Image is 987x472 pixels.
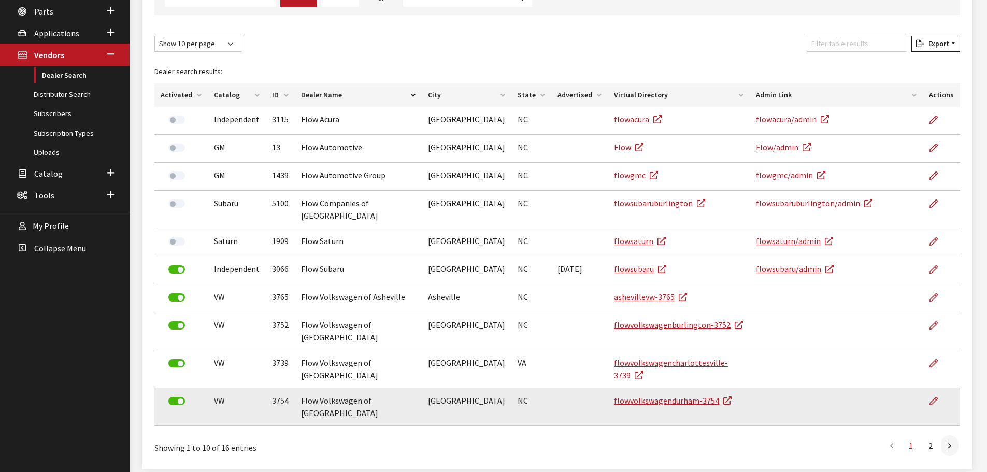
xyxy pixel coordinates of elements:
td: NC [511,163,551,191]
td: NC [511,388,551,426]
a: Flow [614,142,643,152]
span: My Profile [33,221,69,232]
a: Edit Dealer [929,135,947,161]
a: Edit Dealer [929,284,947,310]
td: VW [208,350,266,388]
caption: Dealer search results: [154,60,960,83]
td: 1909 [266,228,295,256]
label: Activate Dealer [168,116,185,124]
td: 5100 [266,191,295,228]
td: VA [511,350,551,388]
td: Subaru [208,191,266,228]
td: Independent [208,107,266,135]
td: Flow Volkswagen of Asheville [295,284,422,312]
span: Vendors [34,50,64,61]
th: Virtual Directory: activate to sort column ascending [608,83,750,107]
a: 2 [921,435,940,456]
td: [GEOGRAPHIC_DATA] [422,163,511,191]
label: Deactivate Dealer [168,359,185,367]
span: Parts [34,6,53,17]
button: Export [911,36,960,52]
a: flowvolkswagendurham-3754 [614,395,732,406]
th: ID: activate to sort column ascending [266,83,295,107]
td: Flow Companies of [GEOGRAPHIC_DATA] [295,191,422,228]
td: [GEOGRAPHIC_DATA] [422,107,511,135]
div: Showing 1 to 10 of 16 entries [154,434,483,454]
a: flowsaturn [614,236,666,246]
label: Activate Dealer [168,144,185,152]
a: flowacura/admin [756,114,829,124]
a: flowgmc/admin [756,170,825,180]
a: flowvolkswagencharlottesville-3739 [614,357,728,380]
a: Edit Dealer [929,312,947,338]
td: 3765 [266,284,295,312]
th: Dealer Name: activate to sort column descending [295,83,422,107]
td: [DATE] [551,256,608,284]
td: GM [208,135,266,163]
td: Saturn [208,228,266,256]
th: State: activate to sort column ascending [511,83,551,107]
td: GM [208,163,266,191]
td: 13 [266,135,295,163]
span: Export [924,39,949,48]
td: NC [511,256,551,284]
label: Activate Dealer [168,237,185,246]
th: Activated: activate to sort column ascending [154,83,208,107]
a: flowsubaru/admin [756,264,834,274]
th: Catalog: activate to sort column ascending [208,83,266,107]
td: [GEOGRAPHIC_DATA] [422,191,511,228]
td: VW [208,284,266,312]
a: Edit Dealer [929,256,947,282]
a: flowsubaruburlington [614,198,705,208]
td: 3739 [266,350,295,388]
td: VW [208,312,266,350]
td: 1439 [266,163,295,191]
a: flowvolkswagenburlington-3752 [614,320,743,330]
a: flowsubaru [614,264,666,274]
td: Flow Volkswagen of [GEOGRAPHIC_DATA] [295,350,422,388]
td: NC [511,135,551,163]
label: Activate Dealer [168,171,185,180]
td: Flow Acura [295,107,422,135]
a: Edit Dealer [929,350,947,376]
td: Flow Volkswagen of [GEOGRAPHIC_DATA] [295,388,422,426]
a: ashevillevw-3765 [614,292,687,302]
a: Edit Dealer [929,107,947,133]
td: NC [511,284,551,312]
td: [GEOGRAPHIC_DATA] [422,228,511,256]
td: [GEOGRAPHIC_DATA] [422,135,511,163]
a: Flow/admin [756,142,811,152]
td: VW [208,388,266,426]
label: Deactivate Dealer [168,293,185,302]
th: Admin Link: activate to sort column ascending [750,83,923,107]
label: Activate Dealer [168,199,185,208]
th: Advertised: activate to sort column ascending [551,83,608,107]
td: NC [511,312,551,350]
td: [GEOGRAPHIC_DATA] [422,350,511,388]
a: Edit Dealer [929,388,947,414]
a: flowsubaruburlington/admin [756,198,872,208]
td: NC [511,191,551,228]
td: NC [511,107,551,135]
span: Tools [34,190,54,201]
th: Actions [923,83,960,107]
td: Independent [208,256,266,284]
a: Edit Dealer [929,191,947,217]
label: Deactivate Dealer [168,265,185,274]
td: 3115 [266,107,295,135]
span: Catalog [34,168,63,179]
td: [GEOGRAPHIC_DATA] [422,312,511,350]
span: Applications [34,28,79,38]
td: Flow Saturn [295,228,422,256]
a: Edit Dealer [929,228,947,254]
a: 1 [902,435,920,456]
a: flowsaturn/admin [756,236,833,246]
th: City: activate to sort column ascending [422,83,511,107]
td: Flow Automotive Group [295,163,422,191]
a: Edit Dealer [929,163,947,189]
a: flowgmc [614,170,658,180]
td: 3066 [266,256,295,284]
td: [GEOGRAPHIC_DATA] [422,256,511,284]
input: Filter table results [807,36,907,52]
td: [GEOGRAPHIC_DATA] [422,388,511,426]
